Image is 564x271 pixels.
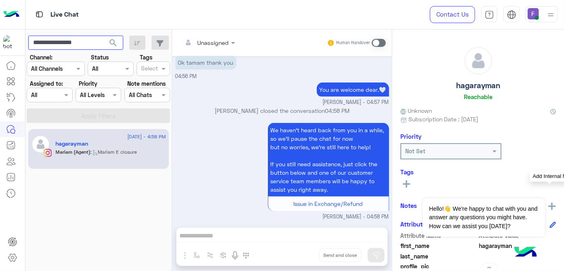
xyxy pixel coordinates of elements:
span: 04:58 PM [325,107,349,114]
span: search [108,38,118,48]
span: : Mariam E closure [91,149,137,155]
img: Instagram [44,149,52,157]
span: Issue in Exchange/Refund [294,200,363,207]
button: Apply Filters [27,108,170,123]
p: 19/8/2025, 4:56 PM [175,55,236,70]
span: 04:56 PM [175,73,197,79]
p: 19/8/2025, 4:58 PM [268,123,389,197]
img: tab [34,9,44,19]
span: first_name [400,241,478,250]
h5: hagarayman [56,140,88,147]
label: Assigned to: [30,79,63,88]
img: profile [546,10,556,20]
p: 19/8/2025, 4:57 PM [317,83,389,97]
img: add [548,203,556,210]
label: Tags [140,53,152,61]
img: defaultAdmin.png [32,135,50,153]
label: Status [91,53,109,61]
p: [PERSON_NAME] closed the conversation [175,106,389,115]
img: 317874714732967 [3,35,18,50]
img: userImage [528,8,539,19]
button: search [103,36,123,53]
img: Logo [3,6,19,23]
h6: Reachable [464,93,492,100]
img: tab [485,10,494,19]
img: hulul-logo.png [511,239,540,267]
label: Priority [79,79,97,88]
span: [DATE] - 4:58 PM [127,133,166,140]
span: [PERSON_NAME] - 04:57 PM [323,99,389,106]
button: Send and close [319,248,362,262]
h6: Tags [400,168,556,176]
small: Human Handover [336,40,370,46]
div: Select [140,64,158,74]
span: Subscription Date : [DATE] [408,115,478,123]
h5: hagarayman [456,81,500,90]
span: Attribute Name [400,231,478,240]
label: Note mentions [127,79,166,88]
img: tab [507,10,516,19]
span: Hello!👋 We're happy to chat with you and answer any questions you might have. How can we assist y... [423,199,545,237]
span: [PERSON_NAME] - 04:58 PM [323,213,389,221]
a: Contact Us [430,6,475,23]
p: Live Chat [51,9,79,20]
label: Channel: [30,53,53,61]
span: last_name [400,252,478,260]
h6: Attributes [400,220,429,228]
a: tab [481,6,497,23]
img: defaultAdmin.png [465,47,492,74]
span: Unknown [400,106,432,115]
h6: Priority [400,133,421,140]
span: hagarayman [479,241,556,250]
span: Mariam (Agent) [56,149,91,155]
h6: Notes [400,202,417,209]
